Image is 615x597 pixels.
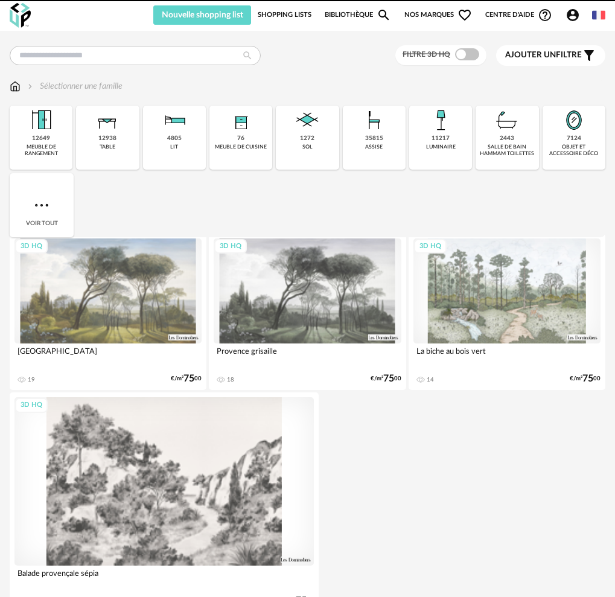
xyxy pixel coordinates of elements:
[426,144,456,150] div: luminaire
[403,51,450,58] span: Filtre 3D HQ
[32,135,50,142] div: 12649
[162,11,243,19] span: Nouvelle shopping list
[479,144,535,158] div: salle de bain hammam toilettes
[14,566,314,590] div: Balade provençale sépia
[302,144,313,150] div: sol
[457,8,472,22] span: Heart Outline icon
[546,144,602,158] div: objet et accessoire déco
[171,375,202,383] div: €/m² 00
[226,106,255,135] img: Rangement.png
[592,8,605,22] img: fr
[167,135,182,142] div: 4805
[15,398,48,413] div: 3D HQ
[214,239,247,254] div: 3D HQ
[25,80,35,92] img: svg+xml;base64,PHN2ZyB3aWR0aD0iMTYiIGhlaWdodD0iMTYiIHZpZXdCb3g9IjAgMCAxNiAxNiIgZmlsbD0ibm9uZSIgeG...
[160,106,189,135] img: Literie.png
[559,106,588,135] img: Miroir.png
[227,376,234,383] div: 18
[485,8,552,22] span: Centre d'aideHelp Circle Outline icon
[371,375,401,383] div: €/m² 00
[170,144,178,150] div: lit
[505,51,556,59] span: Ajouter un
[404,5,472,25] span: Nos marques
[582,48,596,63] span: Filter icon
[566,8,580,22] span: Account Circle icon
[183,375,194,383] span: 75
[14,343,202,368] div: [GEOGRAPHIC_DATA]
[365,144,383,150] div: assise
[566,8,585,22] span: Account Circle icon
[300,135,314,142] div: 1272
[10,173,74,237] div: Voir tout
[365,135,383,142] div: 35815
[153,5,251,25] button: Nouvelle shopping list
[293,106,322,135] img: Sol.png
[28,376,35,383] div: 19
[427,376,434,383] div: 14
[360,106,389,135] img: Assise.png
[93,106,122,135] img: Table.png
[25,80,123,92] div: Sélectionner une famille
[500,135,514,142] div: 2443
[432,135,450,142] div: 11217
[383,375,394,383] span: 75
[413,343,601,368] div: La biche au bois vert
[258,5,311,25] a: Shopping Lists
[10,80,21,92] img: svg+xml;base64,PHN2ZyB3aWR0aD0iMTYiIGhlaWdodD0iMTciIHZpZXdCb3g9IjAgMCAxNiAxNyIgZmlsbD0ibm9uZSIgeG...
[10,3,31,28] img: OXP
[492,106,521,135] img: Salle%20de%20bain.png
[409,234,605,391] a: 3D HQ La biche au bois vert 14 €/m²7500
[496,45,605,66] button: Ajouter unfiltre Filter icon
[237,135,244,142] div: 76
[570,375,601,383] div: €/m² 00
[325,5,391,25] a: BibliothèqueMagnify icon
[98,135,116,142] div: 12938
[100,144,115,150] div: table
[426,106,455,135] img: Luminaire.png
[377,8,391,22] span: Magnify icon
[27,106,56,135] img: Meuble%20de%20rangement.png
[567,135,581,142] div: 7124
[215,144,267,150] div: meuble de cuisine
[209,234,406,391] a: 3D HQ Provence grisaille 18 €/m²7500
[538,8,552,22] span: Help Circle Outline icon
[505,50,582,60] span: filtre
[214,343,401,368] div: Provence grisaille
[32,196,51,215] img: more.7b13dc1.svg
[582,375,593,383] span: 75
[414,239,447,254] div: 3D HQ
[10,234,206,391] a: 3D HQ [GEOGRAPHIC_DATA] 19 €/m²7500
[13,144,69,158] div: meuble de rangement
[15,239,48,254] div: 3D HQ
